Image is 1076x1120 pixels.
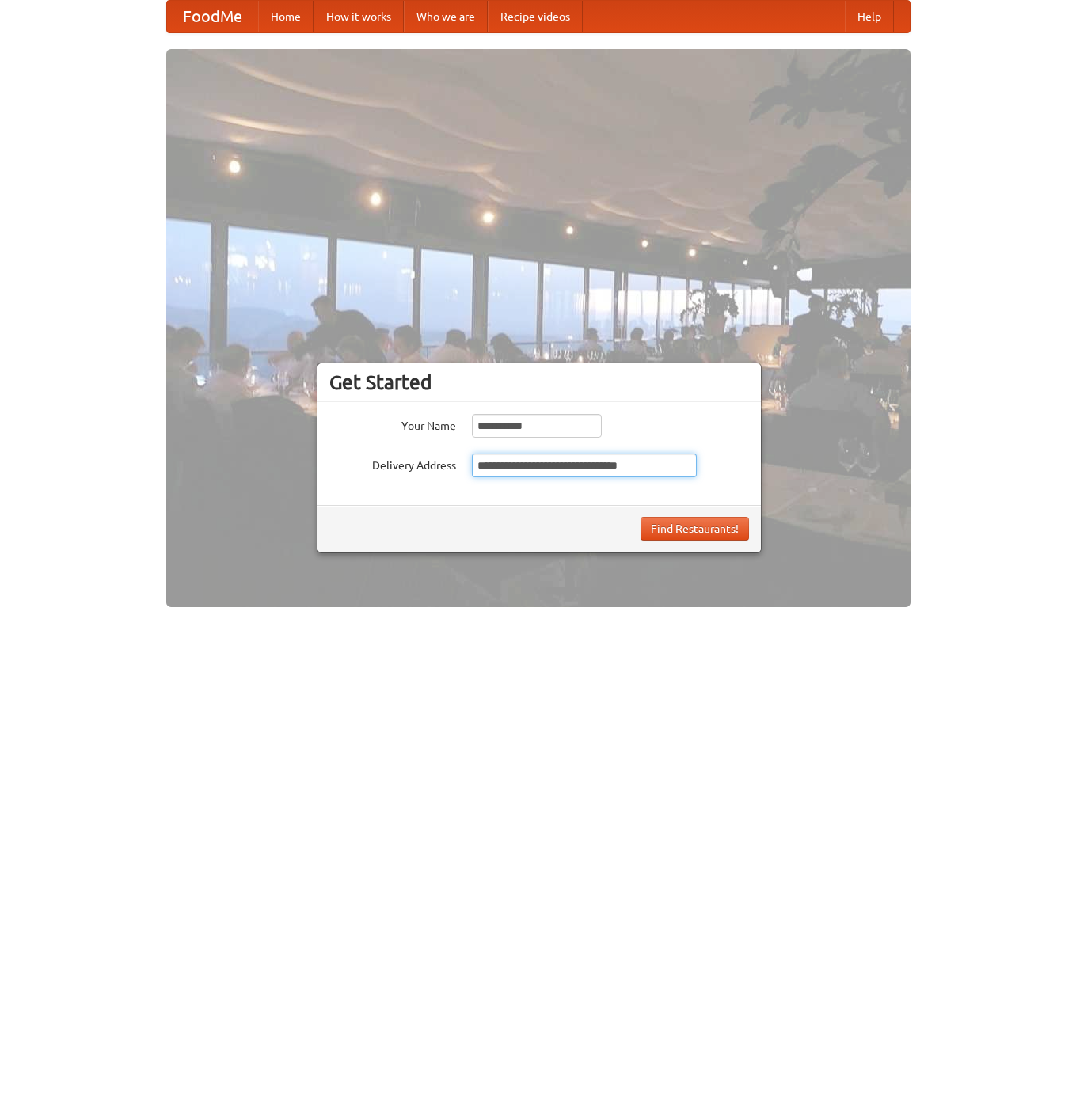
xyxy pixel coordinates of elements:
a: Recipe videos [488,1,583,32]
a: How it works [314,1,404,32]
a: Home [258,1,314,32]
h3: Get Started [329,370,749,394]
a: Who we are [404,1,488,32]
a: Help [845,1,894,32]
button: Find Restaurants! [641,517,749,541]
label: Your Name [329,414,456,434]
a: FoodMe [167,1,258,32]
label: Delivery Address [329,454,456,473]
